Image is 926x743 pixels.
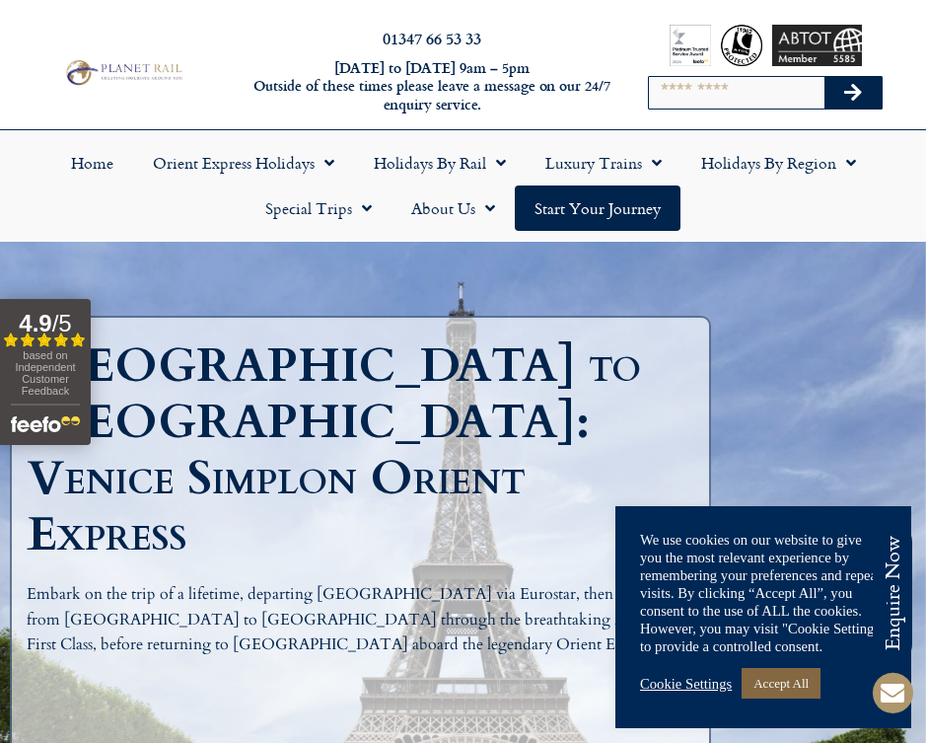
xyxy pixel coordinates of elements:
[27,582,684,658] p: Embark on the trip of a lifetime, departing [GEOGRAPHIC_DATA] via Eurostar, then traveling from [...
[640,675,732,693] a: Cookie Settings
[10,140,916,231] nav: Menu
[51,140,133,186] a: Home
[246,186,392,231] a: Special Trips
[354,140,526,186] a: Holidays by Rail
[61,57,186,88] img: Planet Rail Train Holidays Logo
[392,186,515,231] a: About Us
[251,59,612,114] h6: [DATE] to [DATE] 9am – 5pm Outside of these times please leave a message on our 24/7 enquiry serv...
[681,140,876,186] a: Holidays by Region
[824,77,882,109] button: Search
[640,531,887,655] div: We use cookies on our website to give you the most relevant experience by remembering your prefer...
[133,140,354,186] a: Orient Express Holidays
[515,186,680,231] a: Start your Journey
[742,668,820,699] a: Accept All
[27,337,679,562] h1: [GEOGRAPHIC_DATA] to [GEOGRAPHIC_DATA]: Venice Simplon Orient Express
[526,140,681,186] a: Luxury Trains
[383,27,481,49] a: 01347 66 53 33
